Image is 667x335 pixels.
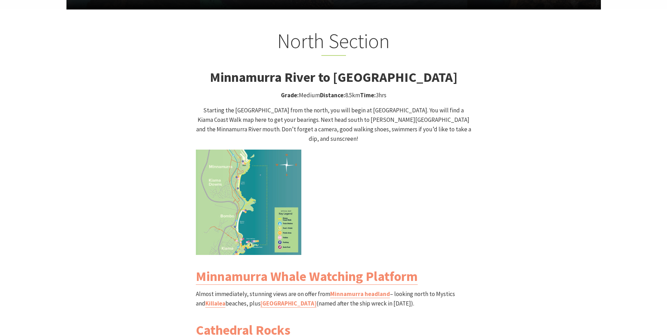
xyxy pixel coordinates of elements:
[320,91,345,99] strong: Distance:
[196,106,472,144] p: Starting the [GEOGRAPHIC_DATA] from the north, you will begin at [GEOGRAPHIC_DATA]. You will find...
[360,91,376,99] strong: Time:
[330,290,390,298] a: Minnamurra headland
[205,300,225,308] a: Killalea
[196,268,418,285] a: Minnamurra Whale Watching Platform
[196,29,472,56] h2: North Section
[210,69,457,85] strong: Minnamurra River to [GEOGRAPHIC_DATA]
[196,91,472,100] p: Medium 8.5km 3hrs
[196,289,472,308] p: Almost immediately, stunning views are on offer from – looking north to Mystics and beaches, plus...
[281,91,299,99] strong: Grade:
[196,150,301,255] img: Kiama Coast Walk North Section
[261,300,316,308] a: [GEOGRAPHIC_DATA]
